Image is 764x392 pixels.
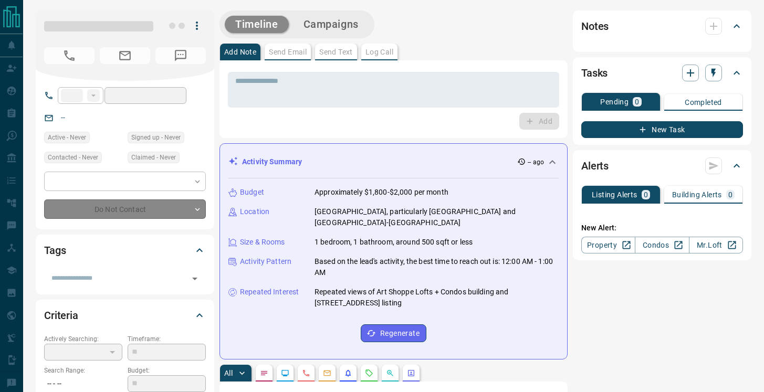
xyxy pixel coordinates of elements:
[302,369,310,377] svg: Calls
[581,60,743,86] div: Tasks
[315,287,559,309] p: Repeated views of Art Shoppe Lofts + Condos building and [STREET_ADDRESS] listing
[44,242,66,259] h2: Tags
[228,152,559,172] div: Activity Summary-- ago
[44,238,206,263] div: Tags
[315,187,448,198] p: Approximately $1,800-$2,000 per month
[293,16,369,33] button: Campaigns
[131,152,176,163] span: Claimed - Never
[44,334,122,344] p: Actively Searching:
[240,287,299,298] p: Repeated Interest
[187,271,202,286] button: Open
[386,369,394,377] svg: Opportunities
[61,113,65,122] a: --
[240,237,285,248] p: Size & Rooms
[592,191,637,198] p: Listing Alerts
[365,369,373,377] svg: Requests
[685,99,722,106] p: Completed
[407,369,415,377] svg: Agent Actions
[224,369,233,377] p: All
[48,152,98,163] span: Contacted - Never
[44,366,122,375] p: Search Range:
[581,153,743,178] div: Alerts
[128,366,206,375] p: Budget:
[260,369,268,377] svg: Notes
[240,256,291,267] p: Activity Pattern
[315,237,473,248] p: 1 bedroom, 1 bathroom, around 500 sqft or less
[581,18,609,35] h2: Notes
[240,206,269,217] p: Location
[600,98,629,105] p: Pending
[155,47,206,64] span: No Number
[581,14,743,39] div: Notes
[344,369,352,377] svg: Listing Alerts
[581,157,609,174] h2: Alerts
[44,307,78,324] h2: Criteria
[361,324,426,342] button: Regenerate
[225,16,289,33] button: Timeline
[315,206,559,228] p: [GEOGRAPHIC_DATA], particularly [GEOGRAPHIC_DATA] and [GEOGRAPHIC_DATA]-[GEOGRAPHIC_DATA]
[128,334,206,344] p: Timeframe:
[581,65,608,81] h2: Tasks
[635,237,689,253] a: Condos
[323,369,331,377] svg: Emails
[224,48,256,56] p: Add Note
[44,199,206,219] div: Do Not Contact
[131,132,181,143] span: Signed up - Never
[635,98,639,105] p: 0
[48,132,86,143] span: Active - Never
[581,121,743,138] button: New Task
[281,369,289,377] svg: Lead Browsing Activity
[240,187,264,198] p: Budget
[581,223,743,234] p: New Alert:
[672,191,722,198] p: Building Alerts
[644,191,648,198] p: 0
[728,191,732,198] p: 0
[100,47,150,64] span: No Email
[242,156,302,167] p: Activity Summary
[44,303,206,328] div: Criteria
[44,47,95,64] span: No Number
[315,256,559,278] p: Based on the lead's activity, the best time to reach out is: 12:00 AM - 1:00 AM
[581,237,635,253] a: Property
[689,237,743,253] a: Mr.Loft
[528,157,544,167] p: -- ago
